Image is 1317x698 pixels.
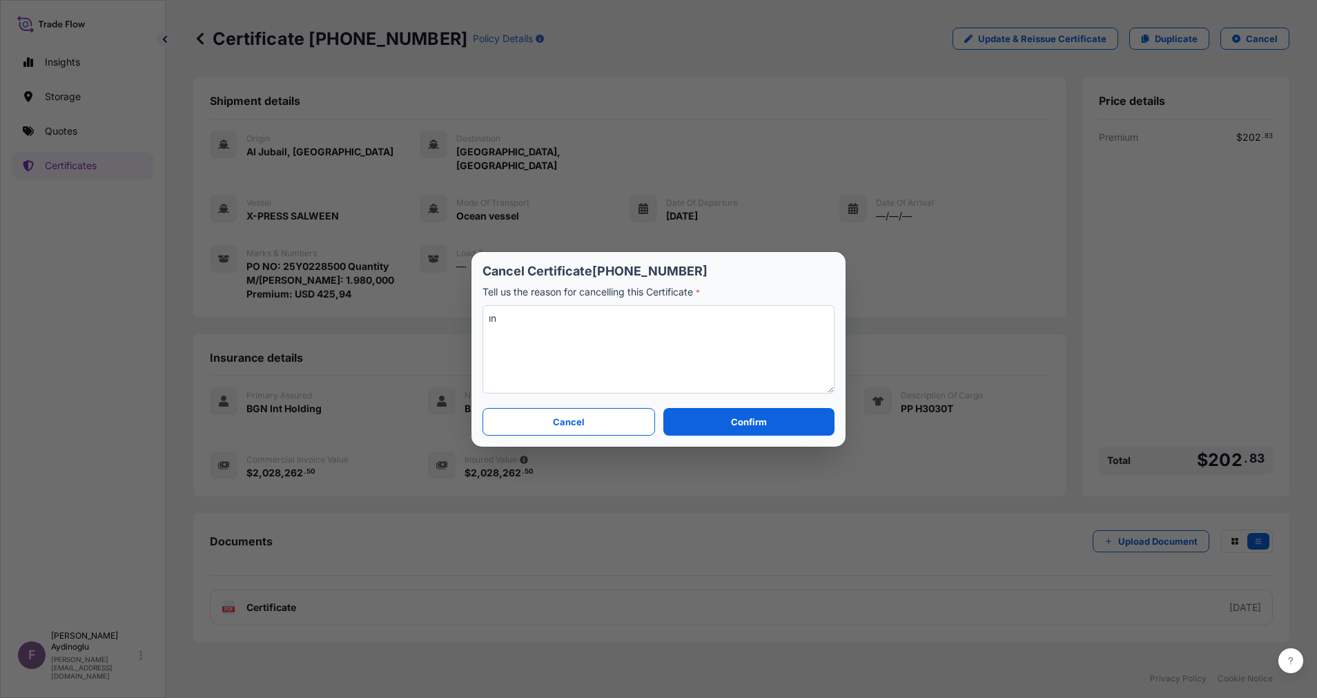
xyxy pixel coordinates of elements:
[731,415,767,429] p: Confirm
[482,305,835,394] textarea: ınv
[482,408,655,436] button: Cancel
[553,415,585,429] p: Cancel
[663,408,835,436] button: Confirm
[482,263,835,280] p: Cancel Certificate [PHONE_NUMBER]
[482,285,835,300] p: Tell us the reason for cancelling this Certificate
